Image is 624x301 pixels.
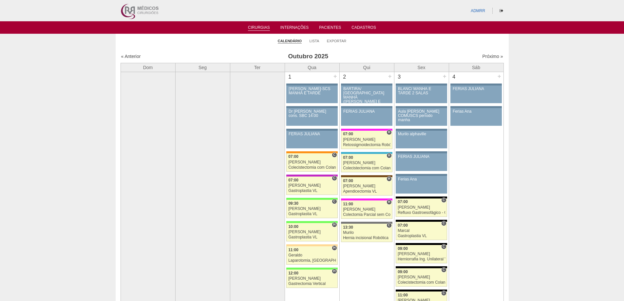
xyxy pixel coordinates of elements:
span: Consultório [441,244,446,249]
div: Key: Aviso [286,84,337,85]
div: Geraldo [288,253,336,257]
div: 4 [449,72,459,82]
span: 11:00 [398,293,408,297]
div: [PERSON_NAME] [343,138,390,142]
div: 2 [340,72,350,82]
div: Gastroplastia VL [398,234,445,238]
a: Dr [PERSON_NAME] cons. SBC 14:00 [286,108,337,126]
div: Key: Brasil [286,221,337,223]
span: 11:00 [343,202,353,206]
div: Key: Aviso [396,106,447,108]
div: [PERSON_NAME] [288,207,336,211]
a: « Anterior [121,54,141,59]
a: H 07:00 [PERSON_NAME] Retossigmoidectomia Robótica [341,131,392,149]
div: [PERSON_NAME] [398,252,445,256]
div: Colecistectomia com Colangiografia VL [398,280,445,285]
a: Ferias Ana [396,176,447,194]
a: C 09:30 [PERSON_NAME] Gastroplastia VL [286,200,337,218]
span: 07:00 [343,132,353,136]
a: C 09:00 [PERSON_NAME] Herniorrafia Ing. Unilateral VL [396,245,447,263]
a: H 10:00 [PERSON_NAME] Gastroplastia VL [286,223,337,241]
div: Refluxo Gastroesofágico - Cirurgia VL [398,211,445,215]
span: Consultório [441,221,446,226]
a: C 07:00 [PERSON_NAME] Refluxo Gastroesofágico - Cirurgia VL [396,198,447,217]
div: Key: Aviso [396,84,447,85]
span: Hospital [387,153,391,158]
div: Key: Santa Joana [341,175,392,177]
div: [PERSON_NAME] [288,160,336,164]
a: C 09:00 [PERSON_NAME] Colecistectomia com Colangiografia VL [396,268,447,287]
div: Key: Aviso [396,151,447,153]
div: Key: Santa Catarina [341,222,392,224]
div: FERIAS JULIANA [343,109,390,114]
span: Consultório [332,176,337,181]
div: [PERSON_NAME] [398,275,445,279]
div: Key: São Luiz - SCS [286,151,337,153]
div: Key: Brasil [286,268,337,270]
i: Sair [500,9,503,13]
span: 07:00 [398,199,408,204]
div: [PERSON_NAME] [343,161,390,165]
div: Key: Blanc [396,243,447,245]
a: Pacientes [319,25,341,32]
div: Key: Aviso [341,106,392,108]
h3: Outubro 2025 [213,52,404,61]
span: 09:00 [398,270,408,274]
div: [PERSON_NAME]-SCS MANHÃ E TARDE [289,87,335,95]
div: Key: Blanc [396,290,447,292]
a: Próximo » [482,54,503,59]
div: + [442,72,447,81]
div: Key: Aviso [286,106,337,108]
th: Qua [285,63,339,72]
div: + [387,72,393,81]
span: 13:30 [343,225,353,230]
div: [PERSON_NAME] [343,207,390,212]
div: Murilo [343,231,390,235]
a: [PERSON_NAME]-SCS MANHÃ E TARDE [286,85,337,103]
span: Hospital [332,245,337,251]
div: Gastroplastia VL [288,189,336,193]
span: 07:00 [288,178,298,182]
th: Dom [121,63,175,72]
span: Hospital [387,176,391,181]
th: Sáb [449,63,503,72]
span: 10:00 [288,224,298,229]
a: H 11:00 [PERSON_NAME] Colectomia Parcial sem Colostomia VL [341,200,392,219]
span: Consultório [332,199,337,204]
div: 1 [285,72,295,82]
span: 07:00 [343,179,353,183]
a: FERIAS JULIANA [341,108,392,126]
div: Key: Pro Matre [341,129,392,131]
div: Key: Pro Matre [341,198,392,200]
a: FERIAS JULIANA [286,131,337,148]
th: Sex [394,63,449,72]
div: Murilo alphaville [398,132,445,136]
div: [PERSON_NAME] [288,230,336,234]
div: FERIAS JULIANA [289,132,335,136]
a: C 07:00 Marcal Gastroplastia VL [396,222,447,240]
div: Gastroplastia VL [288,212,336,216]
span: Consultório [387,223,391,228]
div: Key: Aviso [450,84,501,85]
div: Ferias Ana [398,177,445,181]
span: 09:00 [398,246,408,251]
span: 12:00 [288,271,298,275]
a: ADMRR [471,9,485,13]
a: C 07:00 [PERSON_NAME] Gastroplastia VL [286,177,337,195]
div: Key: Blanc [396,220,447,222]
a: C 13:30 Murilo Hernia incisional Robótica [341,224,392,242]
div: Colectomia Parcial sem Colostomia VL [343,213,390,217]
span: Consultório [441,267,446,273]
a: Internações [280,25,309,32]
div: Gastroplastia VL [288,235,336,239]
div: Key: Aviso [286,129,337,131]
div: Colecistectomia com Colangiografia VL [288,165,336,170]
div: Key: Aviso [450,106,501,108]
div: Retossigmoidectomia Robótica [343,143,390,147]
div: Key: Aviso [341,84,392,85]
div: FERIAS JULIANA [398,155,445,159]
div: [PERSON_NAME] [343,184,390,188]
span: 11:00 [288,248,298,252]
span: Consultório [441,198,446,203]
div: [PERSON_NAME] [398,205,445,210]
